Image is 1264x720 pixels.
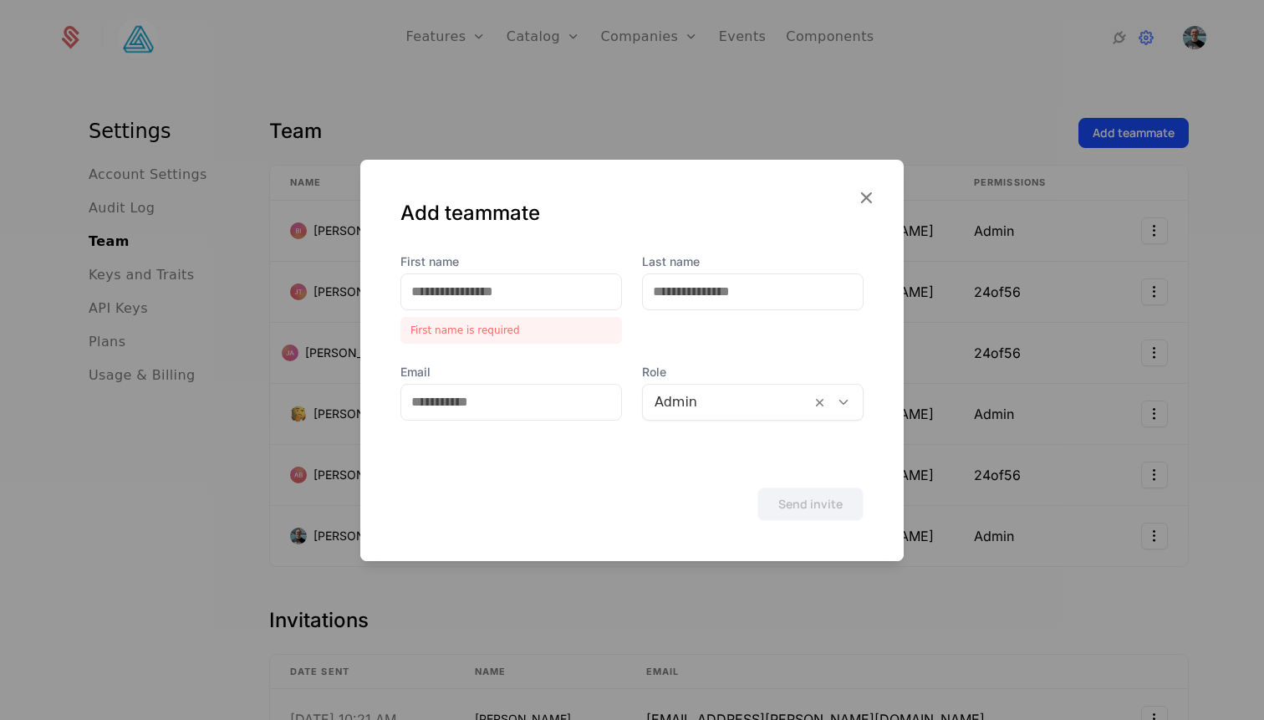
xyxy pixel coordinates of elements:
[757,488,864,521] button: Send invite
[400,253,622,270] label: First name
[400,364,622,380] label: Email
[642,364,864,380] span: Role
[400,317,622,344] div: First name is required
[642,253,864,270] label: Last name
[400,200,864,227] div: Add teammate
